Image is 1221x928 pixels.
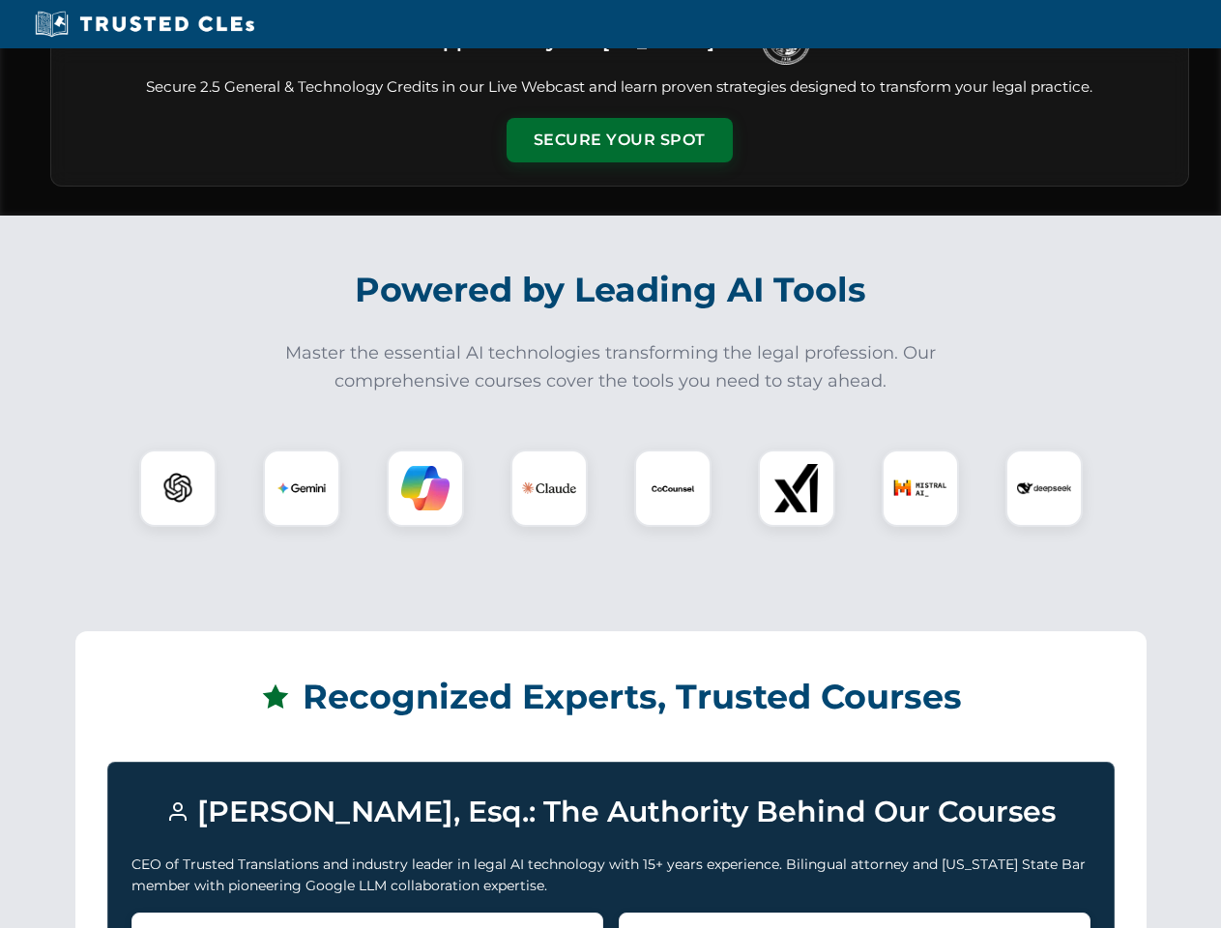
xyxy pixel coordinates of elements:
[893,461,947,515] img: Mistral AI Logo
[882,449,959,527] div: Mistral AI
[139,449,217,527] div: ChatGPT
[772,464,821,512] img: xAI Logo
[277,464,326,512] img: Gemini Logo
[401,464,450,512] img: Copilot Logo
[107,663,1115,731] h2: Recognized Experts, Trusted Courses
[131,854,1090,897] p: CEO of Trusted Translations and industry leader in legal AI technology with 15+ years experience....
[634,449,712,527] div: CoCounsel
[1005,449,1083,527] div: DeepSeek
[273,339,949,395] p: Master the essential AI technologies transforming the legal profession. Our comprehensive courses...
[29,10,260,39] img: Trusted CLEs
[131,786,1090,838] h3: [PERSON_NAME], Esq.: The Authority Behind Our Courses
[150,460,206,516] img: ChatGPT Logo
[507,118,733,162] button: Secure Your Spot
[1017,461,1071,515] img: DeepSeek Logo
[649,464,697,512] img: CoCounsel Logo
[74,76,1165,99] p: Secure 2.5 General & Technology Credits in our Live Webcast and learn proven strategies designed ...
[522,461,576,515] img: Claude Logo
[758,449,835,527] div: xAI
[510,449,588,527] div: Claude
[263,449,340,527] div: Gemini
[387,449,464,527] div: Copilot
[75,256,1147,324] h2: Powered by Leading AI Tools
